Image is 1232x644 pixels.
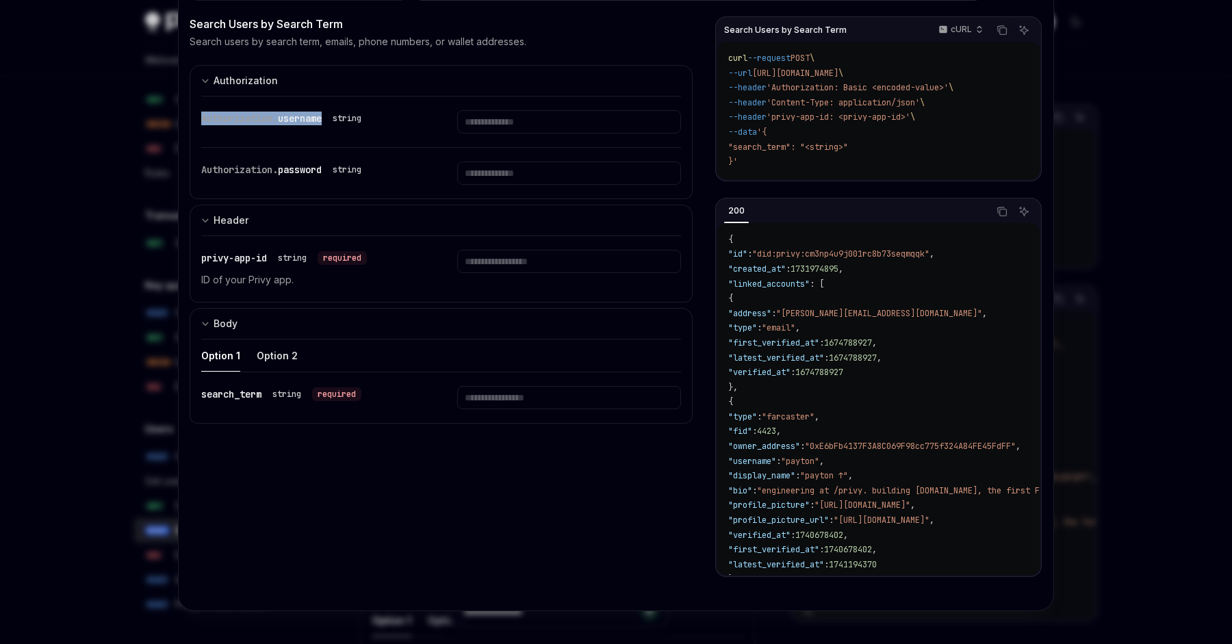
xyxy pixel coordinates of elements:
button: Copy the contents from the code block [993,21,1011,39]
span: : [824,559,829,570]
span: "fid" [728,426,752,437]
span: , [843,530,848,541]
span: , [1016,441,1021,452]
span: "email" [762,322,795,333]
div: privy-app-id [201,250,367,266]
input: Enter username [457,110,680,133]
div: 200 [724,203,749,219]
span: { [728,234,733,245]
span: , [814,411,819,422]
span: "type" [728,322,757,333]
span: Authorization. [201,112,278,125]
span: }, [728,382,738,393]
span: : [829,515,834,526]
span: , [872,544,877,555]
span: "farcaster" [762,411,814,422]
input: Enter privy-app-id [457,250,680,273]
span: \ [949,82,953,93]
span: "id" [728,248,747,259]
span: }, [728,574,738,584]
span: \ [838,68,843,79]
span: 1741194370 [829,559,877,570]
span: }' [728,156,738,167]
div: search_term [201,386,361,402]
span: POST [791,53,810,64]
span: "[URL][DOMAIN_NAME]" [834,515,929,526]
span: "latest_verified_at" [728,559,824,570]
span: , [838,263,843,274]
span: --request [747,53,791,64]
span: : [752,485,757,496]
span: password [278,164,322,176]
span: "verified_at" [728,530,791,541]
button: Option 2 [257,339,298,372]
span: : [ [810,279,824,289]
span: "address" [728,308,771,319]
span: , [877,352,882,363]
span: "profile_picture_url" [728,515,829,526]
span: : [771,308,776,319]
span: search_term [201,388,261,400]
span: \ [920,97,925,108]
span: "[URL][DOMAIN_NAME]" [814,500,910,511]
span: , [819,456,824,467]
button: Ask AI [1015,21,1033,39]
span: --data [728,127,757,138]
span: : [747,248,752,259]
span: "linked_accounts" [728,279,810,289]
div: Header [214,212,248,229]
span: "owner_address" [728,441,800,452]
div: Body [214,315,238,332]
button: Option 1 [201,339,240,372]
p: ID of your Privy app. [201,272,424,288]
button: Expand input section [190,205,693,235]
p: Search users by search term, emails, phone numbers, or wallet addresses. [190,35,526,49]
span: : [776,456,781,467]
span: Search Users by Search Term [724,25,847,36]
span: '{ [757,127,767,138]
span: 1674788927 [795,367,843,378]
div: Authorization.password [201,162,367,178]
span: privy-app-id [201,252,267,264]
span: : [824,352,829,363]
span: "bio" [728,485,752,496]
span: , [776,426,781,437]
span: , [848,470,853,481]
span: "payton" [781,456,819,467]
span: "first_verified_at" [728,544,819,555]
span: : [795,470,800,481]
div: required [312,387,361,401]
span: "profile_picture" [728,500,810,511]
span: 1674788927 [829,352,877,363]
span: --url [728,68,752,79]
span: { [728,293,733,304]
span: : [800,441,805,452]
span: 1740678402 [824,544,872,555]
span: --header [728,82,767,93]
span: , [929,248,934,259]
span: : [810,500,814,511]
span: "created_at" [728,263,786,274]
span: , [872,337,877,348]
span: 'Content-Type: application/json' [767,97,920,108]
span: : [786,263,791,274]
span: { [728,396,733,407]
div: Authorization [214,73,278,89]
button: cURL [931,18,989,42]
span: --header [728,112,767,123]
span: "0xE6bFb4137F3A8C069F98cc775f324A84FE45FdFF" [805,441,1016,452]
span: username [278,112,322,125]
span: --header [728,97,767,108]
span: : [752,426,757,437]
span: [URL][DOMAIN_NAME] [752,68,838,79]
p: cURL [951,24,972,35]
span: , [910,500,915,511]
button: Expand input section [190,65,693,96]
span: : [791,367,795,378]
button: Ask AI [1015,203,1033,220]
span: "latest_verified_at" [728,352,824,363]
span: , [795,322,800,333]
span: : [819,544,824,555]
span: "search_term": "<string>" [728,142,848,153]
input: Enter search_term [457,386,680,409]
